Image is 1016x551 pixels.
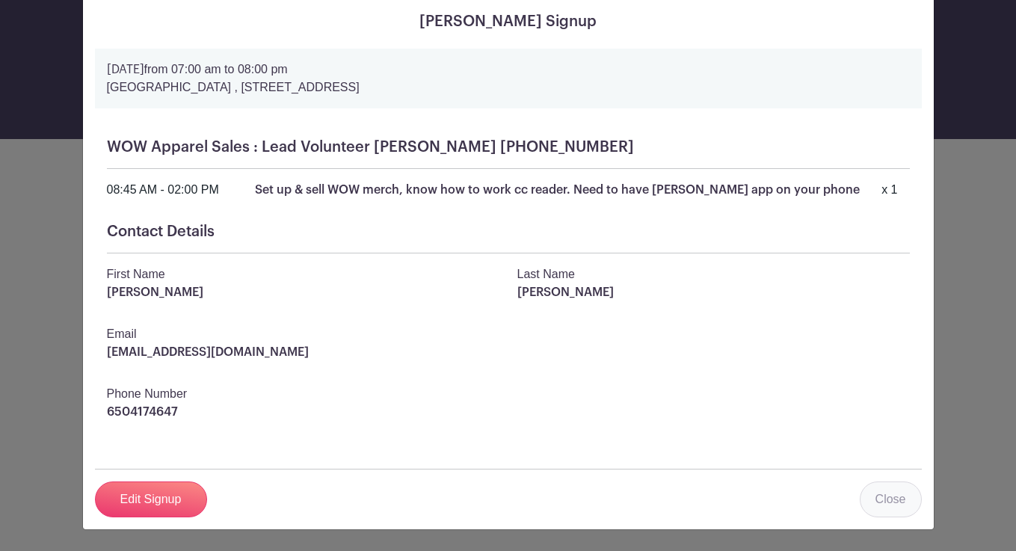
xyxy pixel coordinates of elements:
[107,223,910,241] h5: Contact Details
[107,265,499,283] p: First Name
[107,181,219,199] div: 08:45 AM - 02:00 PM
[107,61,910,79] p: from 07:00 am to 08:00 pm
[107,325,910,343] p: Email
[107,343,910,361] p: [EMAIL_ADDRESS][DOMAIN_NAME]
[881,181,897,199] div: x 1
[255,181,860,199] p: Set up & sell WOW merch, know how to work cc reader. Need to have [PERSON_NAME] app on your phone
[95,481,207,517] a: Edit Signup
[95,13,922,31] h5: [PERSON_NAME] Signup
[517,283,910,301] p: [PERSON_NAME]
[107,138,910,156] h5: WOW Apparel Sales : Lead Volunteer [PERSON_NAME] [PHONE_NUMBER]
[107,385,910,403] p: Phone Number
[107,403,910,421] p: 6504174647
[517,265,910,283] p: Last Name
[107,64,144,76] strong: [DATE]
[860,481,922,517] a: Close
[107,79,910,96] p: [GEOGRAPHIC_DATA] , [STREET_ADDRESS]
[107,283,499,301] p: [PERSON_NAME]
